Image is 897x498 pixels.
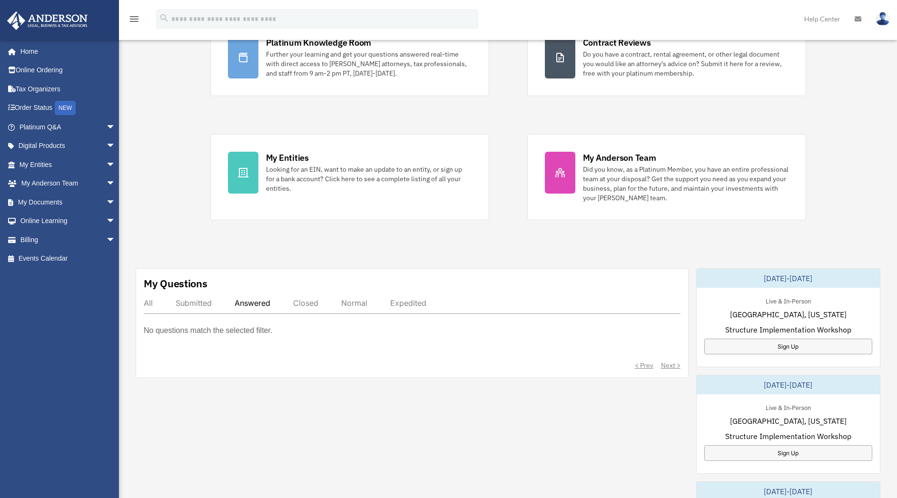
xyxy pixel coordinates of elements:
div: My Anderson Team [583,152,656,164]
span: [GEOGRAPHIC_DATA], [US_STATE] [730,309,847,320]
a: My Anderson Team Did you know, as a Platinum Member, you have an entire professional team at your... [527,134,806,220]
span: arrow_drop_down [106,174,125,194]
i: search [159,13,169,23]
a: Online Learningarrow_drop_down [7,212,130,231]
div: Normal [341,298,367,308]
img: User Pic [876,12,890,26]
div: Do you have a contract, rental agreement, or other legal document you would like an attorney's ad... [583,49,789,78]
a: menu [128,17,140,25]
div: My Questions [144,276,207,291]
p: No questions match the selected filter. [144,324,272,337]
div: My Entities [266,152,309,164]
span: Structure Implementation Workshop [725,430,851,442]
a: Sign Up [704,445,872,461]
div: Platinum Knowledge Room [266,37,372,49]
div: All [144,298,153,308]
div: Did you know, as a Platinum Member, you have an entire professional team at your disposal? Get th... [583,165,789,203]
div: Contract Reviews [583,37,651,49]
div: Live & In-Person [758,295,818,305]
a: Sign Up [704,339,872,354]
span: arrow_drop_down [106,137,125,156]
i: menu [128,13,140,25]
a: My Anderson Teamarrow_drop_down [7,174,130,193]
span: arrow_drop_down [106,230,125,250]
span: [GEOGRAPHIC_DATA], [US_STATE] [730,415,847,427]
span: arrow_drop_down [106,117,125,137]
a: My Entitiesarrow_drop_down [7,155,130,174]
div: NEW [55,101,76,115]
a: Online Ordering [7,61,130,80]
div: [DATE]-[DATE] [697,269,880,288]
div: Live & In-Person [758,402,818,412]
a: My Entities Looking for an EIN, want to make an update to an entity, or sign up for a bank accoun... [210,134,489,220]
div: Expedited [390,298,426,308]
a: Tax Organizers [7,79,130,98]
span: arrow_drop_down [106,212,125,231]
a: Platinum Knowledge Room Further your learning and get your questions answered real-time with dire... [210,19,489,96]
span: Structure Implementation Workshop [725,324,851,335]
span: arrow_drop_down [106,193,125,212]
a: Digital Productsarrow_drop_down [7,137,130,156]
span: arrow_drop_down [106,155,125,175]
a: Contract Reviews Do you have a contract, rental agreement, or other legal document you would like... [527,19,806,96]
div: Looking for an EIN, want to make an update to an entity, or sign up for a bank account? Click her... [266,165,472,193]
div: Submitted [176,298,212,308]
a: Order StatusNEW [7,98,130,118]
a: My Documentsarrow_drop_down [7,193,130,212]
div: Answered [235,298,270,308]
div: Closed [293,298,318,308]
div: [DATE]-[DATE] [697,375,880,394]
a: Billingarrow_drop_down [7,230,130,249]
img: Anderson Advisors Platinum Portal [4,11,90,30]
div: Further your learning and get your questions answered real-time with direct access to [PERSON_NAM... [266,49,472,78]
a: Platinum Q&Aarrow_drop_down [7,117,130,137]
a: Home [7,42,125,61]
a: Events Calendar [7,249,130,268]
